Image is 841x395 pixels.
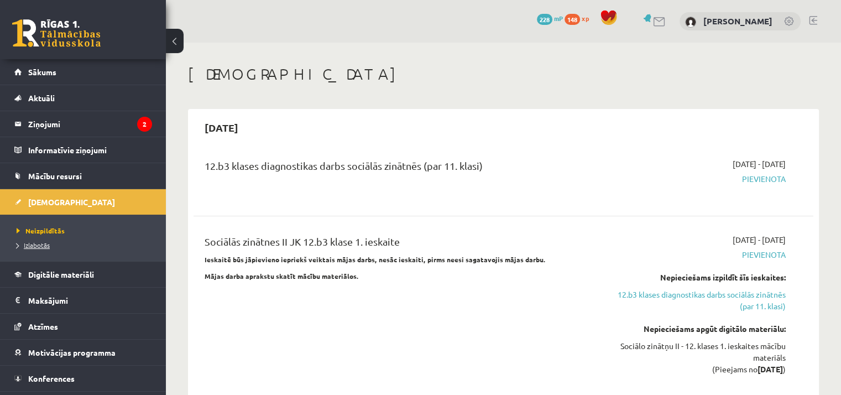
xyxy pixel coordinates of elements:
a: [DEMOGRAPHIC_DATA] [14,189,152,215]
a: Konferences [14,366,152,391]
div: Nepieciešams izpildīt šīs ieskaites: [603,272,786,283]
a: Neizpildītās [17,226,155,236]
h2: [DATE] [194,115,249,141]
a: 12.b3 klases diagnostikas darbs sociālās zinātnēs (par 11. klasi) [603,289,786,312]
a: 228 mP [537,14,563,23]
h1: [DEMOGRAPHIC_DATA] [188,65,819,84]
span: [DEMOGRAPHIC_DATA] [28,197,115,207]
a: Izlabotās [17,240,155,250]
a: Digitālie materiāli [14,262,152,287]
a: Rīgas 1. Tālmācības vidusskola [12,19,101,47]
span: Konferences [28,373,75,383]
i: 2 [137,117,152,132]
span: Digitālie materiāli [28,269,94,279]
span: Atzīmes [28,321,58,331]
span: Pievienota [603,173,786,185]
div: Sociālo zinātņu II - 12. klases 1. ieskaites mācību materiāls (Pieejams no ) [603,340,786,375]
a: Mācību resursi [14,163,152,189]
a: Aktuāli [14,85,152,111]
span: 228 [537,14,552,25]
a: Ziņojumi2 [14,111,152,137]
a: 148 xp [565,14,594,23]
span: Sākums [28,67,56,77]
span: [DATE] - [DATE] [733,234,786,246]
span: xp [582,14,589,23]
span: Mācību resursi [28,171,82,181]
a: [PERSON_NAME] [703,15,772,27]
span: [DATE] - [DATE] [733,158,786,170]
a: Motivācijas programma [14,340,152,365]
span: mP [554,14,563,23]
strong: [DATE] [758,364,783,374]
div: 12.b3 klases diagnostikas darbs sociālās zinātnēs (par 11. klasi) [205,158,587,179]
a: Informatīvie ziņojumi [14,137,152,163]
img: Viktors Šlapins [685,17,696,28]
span: Neizpildītās [17,226,65,235]
a: Maksājumi [14,288,152,313]
a: Atzīmes [14,314,152,339]
span: Motivācijas programma [28,347,116,357]
div: Sociālās zinātnes II JK 12.b3 klase 1. ieskaite [205,234,587,254]
span: Izlabotās [17,241,50,250]
span: Pievienota [603,249,786,261]
span: 148 [565,14,580,25]
legend: Informatīvie ziņojumi [28,137,152,163]
strong: Ieskaitē būs jāpievieno iepriekš veiktais mājas darbs, nesāc ieskaiti, pirms neesi sagatavojis mā... [205,255,546,264]
span: Aktuāli [28,93,55,103]
legend: Ziņojumi [28,111,152,137]
legend: Maksājumi [28,288,152,313]
strong: Mājas darba aprakstu skatīt mācību materiālos. [205,272,359,280]
a: Sākums [14,59,152,85]
div: Nepieciešams apgūt digitālo materiālu: [603,323,786,335]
